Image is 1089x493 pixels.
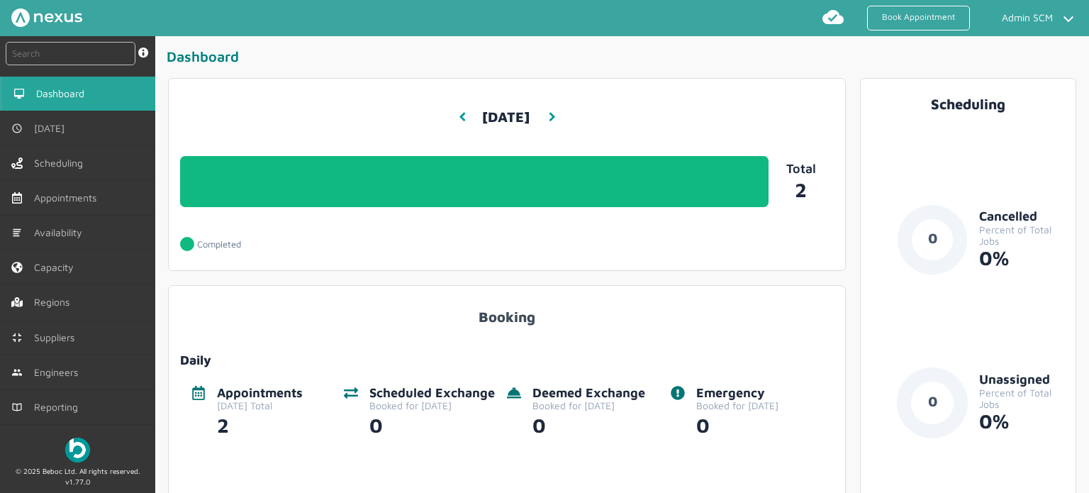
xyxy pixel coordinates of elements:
img: Beboc Logo [65,438,90,462]
div: 0% [979,410,1064,433]
p: Completed [197,239,241,250]
text: 0 [928,393,937,409]
a: Completed [180,230,264,259]
div: 0% [979,247,1064,270]
span: Reporting [34,401,84,413]
img: md-time.svg [11,123,23,134]
img: regions.left-menu.svg [11,297,23,308]
img: capacity-left-menu.svg [11,262,23,273]
span: Availability [34,227,88,238]
div: Deemed Exchange [532,386,645,401]
span: Dashboard [36,88,90,99]
img: md-list.svg [11,227,23,238]
div: Emergency [696,386,778,401]
a: 0CancelledPercent of Total Jobs0% [872,204,1064,298]
img: appointments-left-menu.svg [11,192,23,204]
div: Percent of Total Jobs [979,387,1064,410]
span: Suppliers [34,332,80,343]
text: 0 [928,230,937,246]
div: Booking [180,297,833,325]
div: Daily [180,353,833,368]
div: [DATE] Total [217,400,303,411]
img: scheduling-left-menu.svg [11,157,23,169]
img: md-contract.svg [11,332,23,343]
div: Appointments [217,386,303,401]
span: [DATE] [34,123,70,134]
span: Regions [34,297,75,308]
a: 2 [769,176,834,201]
div: Dashboard [167,48,1083,71]
div: 0 [696,411,778,437]
div: Cancelled [979,209,1064,224]
img: md-desktop.svg [13,88,25,99]
a: Book Appointment [867,6,970,31]
h3: [DATE] [482,98,530,137]
img: md-cloud-done.svg [822,6,844,28]
a: 0UnassignedPercent of Total Jobs0% [872,367,1064,461]
div: Scheduling [872,96,1064,112]
div: 2 [217,411,303,437]
input: Search by: Ref, PostCode, MPAN, MPRN, Account, Customer [6,42,135,65]
img: md-book.svg [11,401,23,413]
div: Booked for [DATE] [369,400,495,411]
div: Unassigned [979,372,1064,387]
span: Scheduling [34,157,89,169]
div: Booked for [DATE] [532,400,645,411]
div: 0 [532,411,645,437]
span: Engineers [34,367,84,378]
div: Booked for [DATE] [696,400,778,411]
div: Scheduled Exchange [369,386,495,401]
span: Appointments [34,192,102,204]
div: 0 [369,411,495,437]
p: Total [769,162,834,177]
img: Nexus [11,9,82,27]
span: Capacity [34,262,79,273]
img: md-people.svg [11,367,23,378]
div: Percent of Total Jobs [979,224,1064,247]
